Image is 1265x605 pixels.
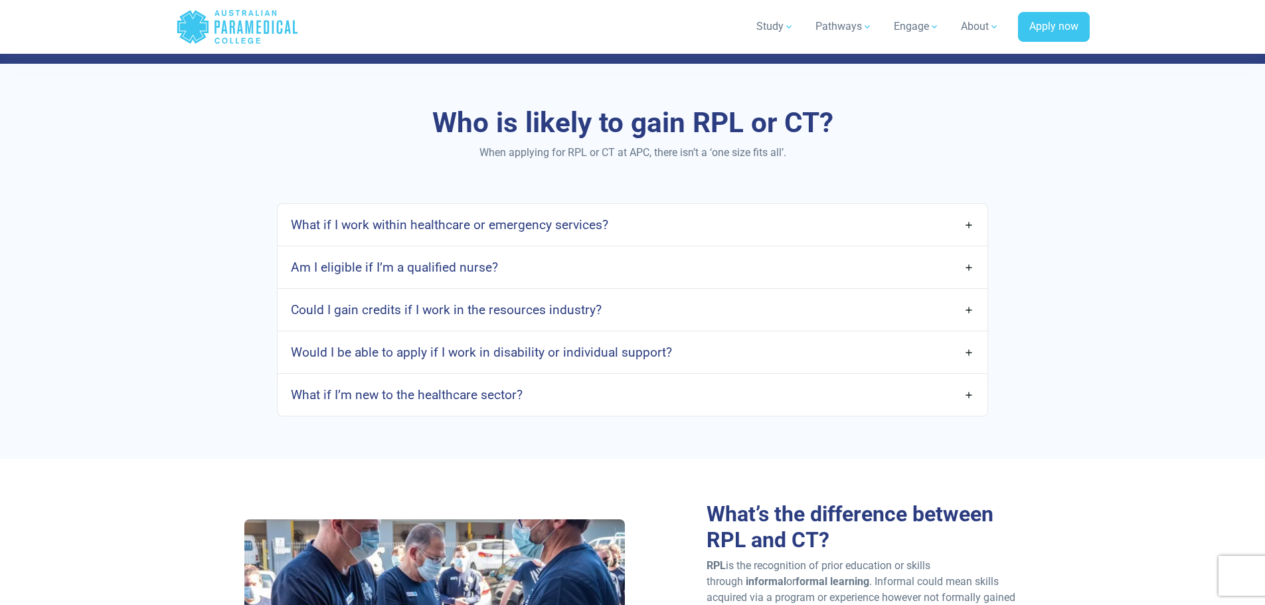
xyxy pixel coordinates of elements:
[786,575,830,588] span: or
[278,379,987,410] a: What if I’m new to the healthcare sector?
[278,209,987,240] a: What if I work within healthcare or emergency services?
[748,8,802,45] a: Study
[176,5,299,48] a: Australian Paramedical College
[953,8,1007,45] a: About
[244,106,1021,140] h3: Who is likely to gain RPL or CT?
[291,345,672,360] h4: Would I be able to apply if I work in disability or individual support?
[830,575,869,588] span: learning
[291,260,498,275] h4: Am I eligible if I’m a qualified nurse?
[291,302,602,317] h4: Could I gain credits if I work in the resources industry?
[707,559,930,588] span: is the recognition of prior education or skills through
[278,337,987,368] a: Would I be able to apply if I work in disability or individual support?
[1018,12,1090,43] a: Apply now
[244,145,1021,161] p: When applying for RPL or CT at APC, there isn’t a ‘one size fits all’.
[796,575,827,588] strong: formal
[278,252,987,283] a: Am I eligible if I’m a qualified nurse?
[746,575,786,588] span: informal
[886,8,948,45] a: Engage
[707,559,726,572] span: RPL
[291,217,608,232] h4: What if I work within healthcare or emergency services?
[278,294,987,325] a: Could I gain credits if I work in the resources industry?
[291,387,523,402] h4: What if I’m new to the healthcare sector?
[707,501,993,552] span: What’s the difference between RPL and CT?
[807,8,881,45] a: Pathways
